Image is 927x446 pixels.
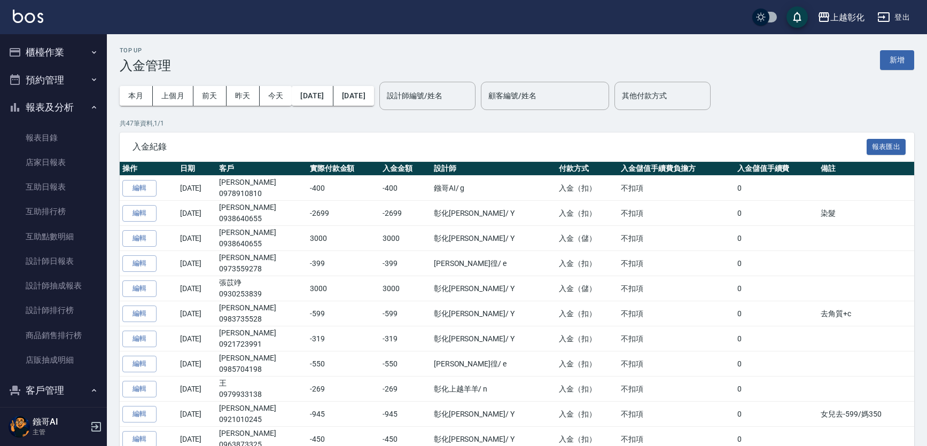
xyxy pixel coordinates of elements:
td: -400 [380,176,431,201]
td: 0 [735,377,819,402]
td: [DATE] [177,377,217,402]
p: 0921723991 [219,339,304,350]
td: 不扣項 [618,276,735,301]
td: 女兒去-599/媽350 [818,402,914,427]
td: 0 [735,301,819,326]
td: 不扣項 [618,351,735,377]
p: 共 47 筆資料, 1 / 1 [120,119,914,128]
a: 店販抽成明細 [4,348,103,372]
th: 入金金額 [380,162,431,176]
td: 入金（扣） [556,351,618,377]
p: 0930253839 [219,288,304,300]
td: 0 [735,176,819,201]
button: 編輯 [122,230,157,247]
p: 0921010245 [219,414,304,425]
th: 日期 [177,162,217,176]
a: 設計師抽成報表 [4,273,103,298]
h2: Top Up [120,47,171,54]
p: 0973559278 [219,263,304,275]
td: [DATE] [177,226,217,251]
button: 報表及分析 [4,93,103,121]
td: 入金（扣） [556,326,618,351]
td: 3000 [307,276,380,301]
td: -945 [307,402,380,427]
td: -399 [380,251,431,276]
td: 不扣項 [618,251,735,276]
th: 實際付款金額 [307,162,380,176]
td: 0 [735,326,819,351]
button: 編輯 [122,406,157,422]
td: -319 [380,326,431,351]
img: Person [9,416,30,437]
td: -550 [307,351,380,377]
a: 互助排行榜 [4,199,103,224]
button: [DATE] [292,86,333,106]
button: 編輯 [122,280,157,297]
th: 操作 [120,162,177,176]
td: 入金（扣） [556,251,618,276]
td: 入金（扣） [556,301,618,326]
p: 0983735528 [219,314,304,325]
td: 彰化[PERSON_NAME] / Y [431,276,556,301]
td: 不扣項 [618,377,735,402]
td: [DATE] [177,351,217,377]
button: 編輯 [122,381,157,397]
p: 主管 [33,427,87,437]
button: 前天 [193,86,227,106]
p: 0979933138 [219,389,304,400]
a: 互助日報表 [4,175,103,199]
button: 登出 [873,7,914,27]
td: 彰化[PERSON_NAME] / Y [431,326,556,351]
td: [DATE] [177,176,217,201]
button: 今天 [260,86,292,106]
a: 互助點數明細 [4,224,103,249]
td: 彰化[PERSON_NAME] / Y [431,226,556,251]
a: 報表目錄 [4,126,103,150]
td: 張苡竫 [216,276,307,301]
a: 設計師日報表 [4,249,103,273]
td: 3000 [380,226,431,251]
button: 昨天 [227,86,260,106]
td: -319 [307,326,380,351]
td: -400 [307,176,380,201]
td: -399 [307,251,380,276]
td: [PERSON_NAME] [216,301,307,326]
td: 彰化[PERSON_NAME] / Y [431,301,556,326]
h5: 鏹哥AI [33,417,87,427]
td: [PERSON_NAME] [216,226,307,251]
td: [PERSON_NAME] [216,201,307,226]
td: 彰化[PERSON_NAME] / Y [431,402,556,427]
td: -945 [380,402,431,427]
button: 編輯 [122,356,157,372]
td: 不扣項 [618,176,735,201]
th: 付款方式 [556,162,618,176]
p: 0978910810 [219,188,304,199]
td: [PERSON_NAME] [216,326,307,351]
a: 新增 [880,54,914,65]
td: 0 [735,402,819,427]
td: -269 [307,377,380,402]
td: 0 [735,251,819,276]
td: -2699 [380,201,431,226]
p: 0938640655 [219,213,304,224]
td: 入金（儲） [556,276,618,301]
td: [PERSON_NAME]徨 / e [431,351,556,377]
img: Logo [13,10,43,23]
td: 彰化[PERSON_NAME] / Y [431,201,556,226]
span: 入金紀錄 [133,142,867,152]
button: 編輯 [122,306,157,322]
h3: 入金管理 [120,58,171,73]
td: [DATE] [177,326,217,351]
td: 王 [216,377,307,402]
button: 預約管理 [4,66,103,94]
th: 客戶 [216,162,307,176]
a: 設計師排行榜 [4,298,103,323]
td: [PERSON_NAME] [216,351,307,377]
td: [DATE] [177,301,217,326]
button: 櫃檯作業 [4,38,103,66]
button: save [786,6,808,28]
button: 上越彰化 [813,6,869,28]
button: 編輯 [122,255,157,272]
button: 上個月 [153,86,193,106]
td: 不扣項 [618,326,735,351]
